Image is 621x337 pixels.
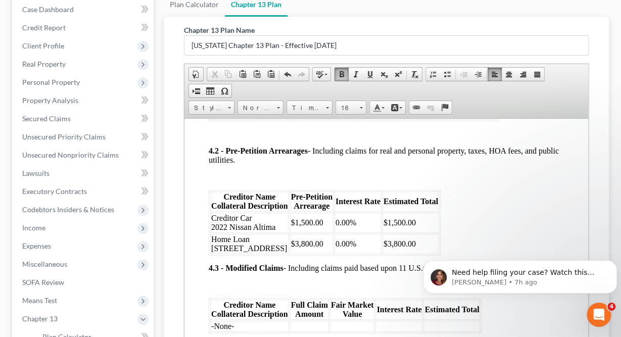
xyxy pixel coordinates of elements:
[22,114,71,123] span: Secured Claims
[295,68,309,81] a: Redo
[22,5,74,14] span: Case Dashboard
[22,132,106,141] span: Unsecured Priority Claims
[502,68,516,81] a: Center
[409,101,423,114] a: Link
[22,314,58,323] span: Chapter 13
[22,96,78,105] span: Property Analysis
[33,39,185,48] p: Message from Katie, sent 7h ago
[24,223,156,231] strong: 4.4 - Claims Modified and Paid in Full
[189,84,203,98] a: Insert Page Break for Printing
[264,68,278,81] a: Paste from Word
[22,169,50,177] span: Lawsuits
[14,110,154,128] a: Secured Claims
[24,223,376,259] span: - Including secured tax liens and claims secured by purchase money security interest that were (a...
[22,260,67,268] span: Miscellaneous
[22,223,45,232] span: Income
[440,68,454,81] a: Insert/Remove Bulleted List
[26,202,105,213] td: -None-
[189,102,224,115] span: Styles
[22,242,51,250] span: Expenses
[235,68,250,81] a: Paste
[280,68,295,81] a: Undo
[391,68,405,81] a: Superscript
[22,296,57,305] span: Means Test
[335,68,349,81] a: Bold
[426,68,440,81] a: Insert/Remove Numbered List
[530,68,544,81] a: Justify
[22,78,80,86] span: Personal Property
[488,68,502,81] a: Align Left
[14,1,154,19] a: Case Dashboard
[188,101,234,115] a: Styles
[408,68,422,81] a: Remove Format
[22,60,66,68] span: Real Property
[419,239,621,310] iframe: Intercom notifications message
[22,278,64,286] span: SOFA Review
[457,68,471,81] a: Decrease Indent
[184,25,255,35] label: Chapter 13 Plan Name
[471,68,485,81] a: Increase Indent
[22,23,66,32] span: Credit Report
[14,273,154,292] a: SOFA Review
[33,29,178,87] span: Need help filing your case? Watch this video! Still need help? Here are two articles with instruc...
[189,68,203,81] a: Document Properties
[363,68,377,81] a: Underline
[22,151,119,159] span: Unsecured Nonpriority Claims
[14,182,154,201] a: Executory Contracts
[239,181,296,201] th: Estimated Total
[191,181,238,201] th: Interest Rate
[587,303,611,327] iframe: Intercom live chat
[370,101,388,114] a: Text Color
[377,68,391,81] a: Subscript
[516,68,530,81] a: Align Right
[14,91,154,110] a: Property Analysis
[607,303,615,311] span: 4
[14,164,154,182] a: Lawsuits
[22,187,87,196] span: Executory Contracts
[203,84,217,98] a: Table
[14,146,154,164] a: Unsecured Nonpriority Claims
[438,101,452,114] a: Anchor
[238,102,273,115] span: Normal
[313,68,330,81] a: Spell Checker
[14,19,154,37] a: Credit Report
[336,101,366,115] a: 16
[388,101,405,114] a: Background Color
[22,205,114,214] span: Codebtors Insiders & Notices
[349,68,363,81] a: Italic
[22,41,64,50] span: Client Profile
[287,102,322,115] span: Times New Roman
[207,68,221,81] a: Cut
[423,101,438,114] a: Unlink
[14,128,154,146] a: Unsecured Priority Claims
[336,102,356,115] span: 16
[237,101,283,115] a: Normal
[217,84,231,98] a: Insert Special Character
[286,101,332,115] a: Times New Roman
[184,36,588,55] input: Enter name...
[250,68,264,81] a: Paste as plain text
[221,68,235,81] a: Copy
